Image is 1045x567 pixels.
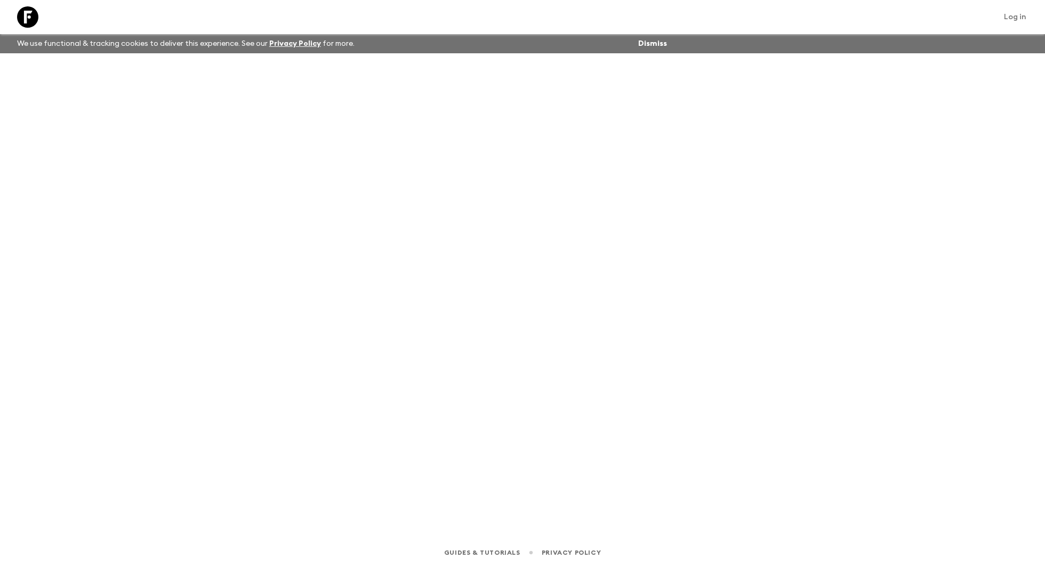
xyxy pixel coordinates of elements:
[542,547,601,558] a: Privacy Policy
[269,40,321,47] a: Privacy Policy
[636,36,670,51] button: Dismiss
[444,547,520,558] a: Guides & Tutorials
[13,34,359,53] p: We use functional & tracking cookies to deliver this experience. See our for more.
[998,10,1032,25] a: Log in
